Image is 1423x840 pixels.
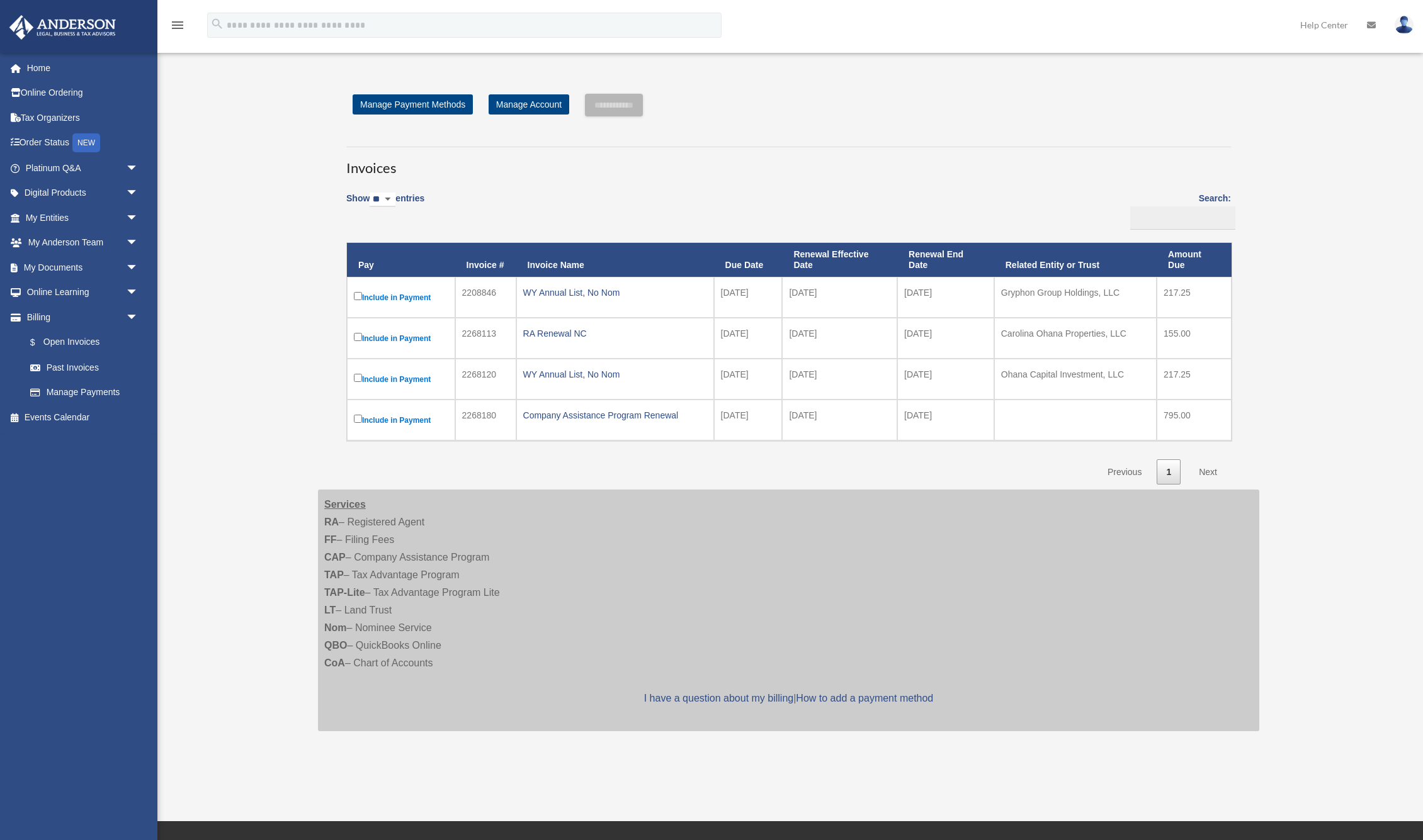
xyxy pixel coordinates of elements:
[523,284,707,301] div: WY Annual List, No Nom
[644,693,793,703] a: I have a question about my billing
[1130,206,1235,230] input: Search:
[1395,16,1414,34] img: User Pic
[354,292,362,300] input: Include in Payment
[354,289,448,305] label: Include in Payment
[782,400,897,440] td: [DATE]
[714,277,783,318] td: [DATE]
[18,355,151,380] a: Past Invoices
[18,330,145,356] a: $Open Invoices
[1157,318,1232,359] td: 155.00
[318,490,1259,731] div: – Registered Agent – Filing Fees – Company Assistance Program – Tax Advantage Program – Tax Advan...
[782,277,897,318] td: [DATE]
[354,412,448,428] label: Include in Payment
[523,366,707,383] div: WY Annual List, No Nom
[994,277,1157,318] td: Gryphon Group Holdings, LLC
[354,333,362,341] input: Include in Payment
[324,587,365,598] strong: TAP-Lite
[1157,359,1232,400] td: 217.25
[324,517,339,527] strong: RA
[353,94,473,115] a: Manage Payment Methods
[354,374,362,382] input: Include in Payment
[1098,459,1151,485] a: Previous
[126,255,151,281] span: arrow_drop_down
[1157,400,1232,440] td: 795.00
[897,359,994,400] td: [DATE]
[1189,459,1227,485] a: Next
[354,330,448,346] label: Include in Payment
[9,255,157,280] a: My Documentsarrow_drop_down
[9,305,151,330] a: Billingarrow_drop_down
[994,318,1157,359] td: Carolina Ohana Properties, LLC
[455,243,516,277] th: Invoice #: activate to sort column ascending
[516,243,714,277] th: Invoice Name: activate to sort column ascending
[9,280,157,305] a: Online Learningarrow_drop_down
[347,243,455,277] th: Pay: activate to sort column descending
[324,658,345,668] strong: CoA
[455,277,516,318] td: 2208846
[897,318,994,359] td: [DATE]
[782,243,897,277] th: Renewal Effective Date: activate to sort column ascending
[170,18,185,33] i: menu
[897,243,994,277] th: Renewal End Date: activate to sort column ascending
[37,335,43,350] span: $
[714,318,783,359] td: [DATE]
[489,94,569,115] a: Manage Account
[18,380,151,405] a: Manage Payments
[1157,243,1232,277] th: Amount Due: activate to sort column ascending
[346,147,1231,178] h3: Invoices
[324,499,366,510] strong: Services
[126,155,151,181] span: arrow_drop_down
[455,359,516,400] td: 2268120
[897,277,994,318] td: [DATE]
[370,193,395,207] select: Showentries
[354,415,362,423] input: Include in Payment
[324,569,344,580] strong: TAP
[9,130,157,156] a: Order StatusNEW
[994,359,1157,400] td: Ohana Capital Investment, LLC
[994,243,1157,277] th: Related Entity or Trust: activate to sort column ascending
[324,640,347,651] strong: QBO
[170,22,185,33] a: menu
[126,305,151,330] span: arrow_drop_down
[782,359,897,400] td: [DATE]
[782,318,897,359] td: [DATE]
[9,155,157,181] a: Platinum Q&Aarrow_drop_down
[324,605,336,615] strong: LT
[455,318,516,359] td: 2268113
[9,105,157,130] a: Tax Organizers
[126,181,151,206] span: arrow_drop_down
[324,552,346,563] strong: CAP
[324,622,347,633] strong: Nom
[897,400,994,440] td: [DATE]
[9,81,157,106] a: Online Ordering
[1126,191,1231,230] label: Search:
[324,690,1253,707] p: |
[1157,459,1181,485] a: 1
[210,17,224,31] i: search
[523,406,707,424] div: Company Assistance Program Renewal
[714,400,783,440] td: [DATE]
[455,400,516,440] td: 2268180
[346,191,424,220] label: Show entries
[523,325,707,342] div: RA Renewal NC
[9,55,157,81] a: Home
[714,359,783,400] td: [DATE]
[714,243,783,277] th: Due Date: activate to sort column ascending
[126,205,151,231] span: arrow_drop_down
[9,405,157,430] a: Events Calendar
[9,181,157,206] a: Digital Productsarrow_drop_down
[796,693,933,703] a: How to add a payment method
[126,230,151,256] span: arrow_drop_down
[9,230,157,255] a: My Anderson Teamarrow_drop_down
[72,133,100,152] div: NEW
[324,534,337,545] strong: FF
[126,280,151,306] span: arrow_drop_down
[9,205,157,230] a: My Entitiesarrow_drop_down
[6,15,120,40] img: Anderson Advisors Platinum Portal
[1157,277,1232,318] td: 217.25
[354,371,448,387] label: Include in Payment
